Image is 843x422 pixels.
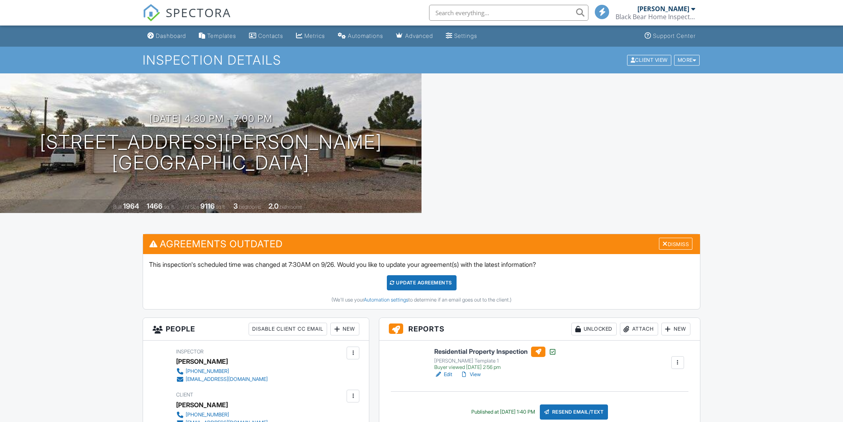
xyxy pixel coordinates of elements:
[379,318,700,341] h3: Reports
[258,32,283,39] div: Contacts
[147,202,163,210] div: 1466
[540,404,608,420] div: Resend Email/Text
[186,376,268,383] div: [EMAIL_ADDRESS][DOMAIN_NAME]
[176,375,268,383] a: [EMAIL_ADDRESS][DOMAIN_NAME]
[196,29,239,43] a: Templates
[233,202,238,210] div: 3
[239,204,261,210] span: bedrooms
[626,57,673,63] a: Client View
[293,29,328,43] a: Metrics
[143,11,231,28] a: SPECTORA
[330,323,359,335] div: New
[149,113,273,124] h3: [DATE] 4:30 pm - 7:00 pm
[207,32,236,39] div: Templates
[113,204,122,210] span: Built
[434,364,557,371] div: Buyer viewed [DATE] 2:56 pm
[149,297,694,303] div: (We'll use your to determine if an email goes out to the client.)
[269,202,278,210] div: 2.0
[653,32,696,39] div: Support Center
[616,13,695,21] div: Black Bear Home Inspections
[393,29,436,43] a: Advanced
[434,347,557,371] a: Residential Property Inspection [PERSON_NAME] Template 1 Buyer viewed [DATE] 2:56 pm
[164,204,175,210] span: sq. ft.
[280,204,302,210] span: bathrooms
[176,399,228,411] div: [PERSON_NAME]
[143,318,369,341] h3: People
[620,323,658,335] div: Attach
[627,55,671,65] div: Client View
[182,204,199,210] span: Lot Size
[186,368,229,375] div: [PHONE_NUMBER]
[123,202,139,210] div: 1964
[637,5,689,13] div: [PERSON_NAME]
[471,409,535,415] div: Published at [DATE] 1:40 PM
[176,411,268,419] a: [PHONE_NUMBER]
[335,29,386,43] a: Automations (Basic)
[176,349,204,355] span: Inspector
[460,371,481,379] a: View
[659,238,692,250] div: Dismiss
[571,323,617,335] div: Unlocked
[143,254,700,309] div: This inspection's scheduled time was changed at 7:30AM on 9/26. Would you like to update your agr...
[246,29,286,43] a: Contacts
[429,5,588,21] input: Search everything...
[176,355,228,367] div: [PERSON_NAME]
[216,204,226,210] span: sq.ft.
[200,202,215,210] div: 9116
[144,29,189,43] a: Dashboard
[364,297,408,303] a: Automation settings
[434,371,452,379] a: Edit
[405,32,433,39] div: Advanced
[186,412,229,418] div: [PHONE_NUMBER]
[674,55,700,65] div: More
[249,323,327,335] div: Disable Client CC Email
[387,275,457,290] div: Update Agreements
[176,367,268,375] a: [PHONE_NUMBER]
[176,392,193,398] span: Client
[434,358,557,364] div: [PERSON_NAME] Template 1
[304,32,325,39] div: Metrics
[661,323,690,335] div: New
[434,347,557,357] h6: Residential Property Inspection
[348,32,383,39] div: Automations
[454,32,477,39] div: Settings
[143,53,700,67] h1: Inspection Details
[641,29,699,43] a: Support Center
[166,4,231,21] span: SPECTORA
[443,29,480,43] a: Settings
[143,4,160,22] img: The Best Home Inspection Software - Spectora
[156,32,186,39] div: Dashboard
[40,132,382,174] h1: [STREET_ADDRESS][PERSON_NAME] [GEOGRAPHIC_DATA]
[143,234,700,254] h3: Agreements Outdated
